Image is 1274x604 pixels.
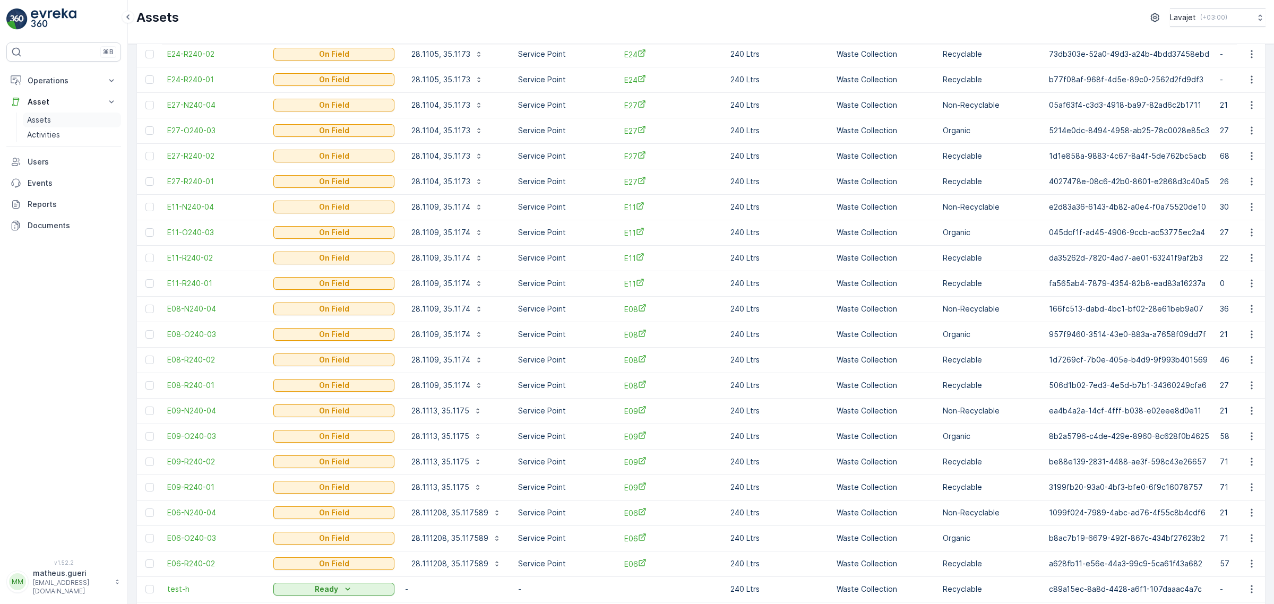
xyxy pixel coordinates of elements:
p: 1d1e858a-9883-4c67-8a4f-5de762bc5acb [1049,151,1209,161]
span: E08-N240-04 [167,304,263,314]
a: E08 [624,329,720,340]
button: 28.1105, 35.1173 [405,71,489,88]
a: E06-O240-03 [167,533,263,543]
a: Events [6,172,121,194]
span: E27 [624,151,720,162]
div: Toggle Row Selected [145,152,154,160]
a: E06 [624,558,720,570]
button: 28.1113, 35.1175 [405,428,488,445]
p: Documents [28,220,117,231]
p: Organic [943,329,1038,340]
p: 05af63f4-c3d3-4918-ba97-82ad6c2b1711 [1049,100,1209,110]
div: Toggle Row Selected [145,381,154,390]
a: E27-N240-04 [167,100,263,110]
p: 4027478e-08c6-42b0-8601-e2868d3c40a5 [1049,176,1209,187]
button: On Field [273,175,394,188]
p: Service Point [518,304,614,314]
p: 240 Ltrs [730,304,826,314]
span: E24 [624,49,720,60]
img: logo [6,8,28,30]
div: Toggle Row Selected [145,228,154,237]
p: 240 Ltrs [730,100,826,110]
p: Ready [315,584,338,594]
span: E08 [624,380,720,391]
p: 28.1105, 35.1173 [411,49,470,59]
p: 240 Ltrs [730,74,826,85]
div: Toggle Row Selected [145,50,154,58]
p: On Field [319,253,349,263]
a: Users [6,151,121,172]
p: 28.1104, 35.1173 [411,176,470,187]
a: test-h [167,584,263,594]
div: Toggle Row Selected [145,177,154,186]
button: 28.1109, 35.1174 [405,351,489,368]
a: E06 [624,507,720,519]
p: Service Point [518,49,614,59]
div: Toggle Row Selected [145,483,154,491]
span: E09-O240-03 [167,431,263,442]
button: On Field [273,404,394,417]
div: Toggle Row Selected [145,126,154,135]
a: E08-R240-02 [167,355,263,365]
a: E09 [624,405,720,417]
p: On Field [319,482,349,493]
p: Service Point [518,329,614,340]
p: 28.1109, 35.1174 [411,227,470,238]
p: Service Point [518,74,614,85]
p: Service Point [518,380,614,391]
p: 240 Ltrs [730,253,826,263]
p: 28.1104, 35.1173 [411,125,470,136]
button: On Field [273,328,394,341]
p: Recyclable [943,176,1038,187]
a: E27-O240-03 [167,125,263,136]
a: E08-O240-03 [167,329,263,340]
img: logo_light-DOdMpM7g.png [31,8,76,30]
a: E09-N240-04 [167,405,263,416]
p: On Field [319,125,349,136]
p: 240 Ltrs [730,49,826,59]
p: [EMAIL_ADDRESS][DOMAIN_NAME] [33,579,109,596]
p: Organic [943,227,1038,238]
p: Lavajet [1170,12,1196,23]
span: E09 [624,431,720,442]
p: 240 Ltrs [730,151,826,161]
p: Asset [28,97,100,107]
a: E24-R240-01 [167,74,263,85]
p: fa565ab4-7879-4354-82b8-ead83a16237a [1049,278,1209,289]
button: On Field [273,48,394,61]
span: E11-O240-03 [167,227,263,238]
button: 28.1104, 35.1173 [405,97,489,114]
div: Toggle Row Selected [145,407,154,415]
p: 28.1109, 35.1174 [411,380,470,391]
p: ( +03:00 ) [1200,13,1227,22]
p: Recyclable [943,151,1038,161]
p: Waste Collection [837,278,932,289]
button: On Field [273,201,394,213]
p: 240 Ltrs [730,380,826,391]
a: E11-R240-01 [167,278,263,289]
a: E11 [624,253,720,264]
span: E11 [624,202,720,213]
div: Toggle Row Selected [145,458,154,466]
p: Recyclable [943,49,1038,59]
span: E11-N240-04 [167,202,263,212]
button: Asset [6,91,121,113]
p: Service Point [518,176,614,187]
a: E08 [624,304,720,315]
p: da35262d-7820-4ad7-ae01-63241f9af2b3 [1049,253,1209,263]
button: 28.1105, 35.1173 [405,46,489,63]
a: E27-R240-02 [167,151,263,161]
p: 506d1b02-7ed3-4e5d-b7b1-34360249cfa6 [1049,380,1209,391]
a: E27-R240-01 [167,176,263,187]
p: 28.111208, 35.117589 [411,507,488,518]
span: E11 [624,227,720,238]
p: Assets [136,9,179,26]
p: Waste Collection [837,253,932,263]
button: 28.1109, 35.1174 [405,249,489,266]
